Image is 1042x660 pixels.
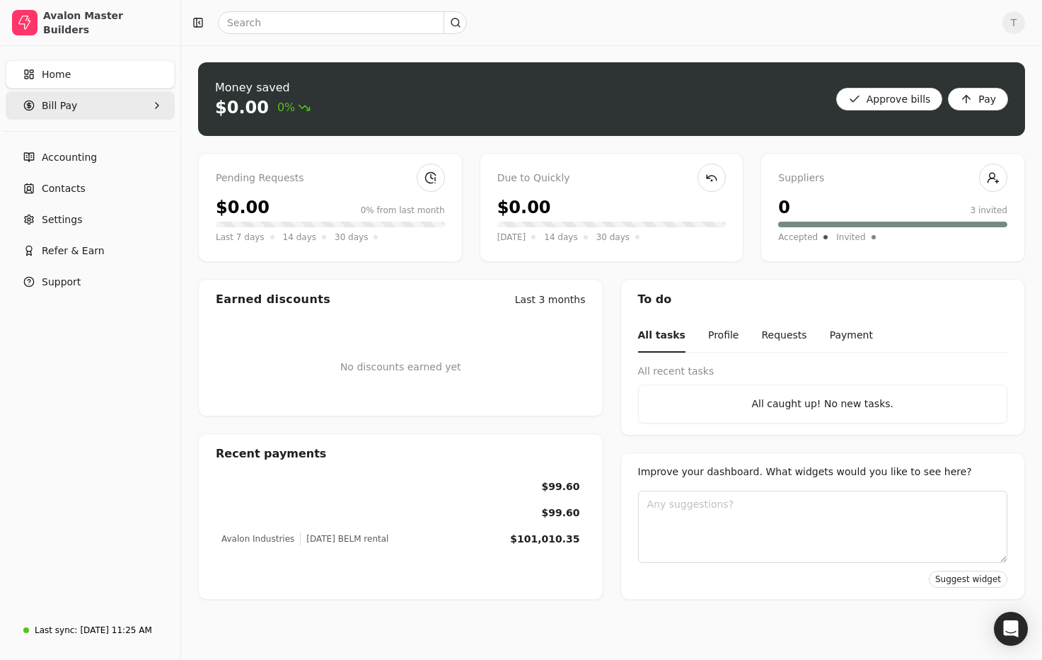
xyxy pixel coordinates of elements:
span: Home [42,67,71,82]
span: Last 7 days [216,230,265,244]
span: [DATE] [497,230,526,244]
span: Accepted [778,230,818,244]
a: Accounting [6,143,175,171]
div: Pending Requests [216,171,445,186]
span: Bill Pay [42,98,77,113]
div: 0% from last month [361,204,445,217]
button: Refer & Earn [6,237,175,265]
div: Improve your dashboard. What widgets would you like to see here? [638,465,1008,479]
span: Invited [836,230,865,244]
button: Suggest widget [929,571,1007,588]
input: Search [218,11,467,34]
button: Payment [830,319,873,353]
span: 14 days [283,230,316,244]
div: Last 3 months [515,292,586,307]
div: To do [621,280,1025,319]
div: Suppliers [778,171,1007,186]
button: Profile [708,319,739,353]
button: Approve bills [836,88,943,110]
span: Refer & Earn [42,244,105,258]
button: Support [6,268,175,296]
span: 30 days [335,230,368,244]
div: [DATE] BELM rental [300,533,388,545]
button: Requests [761,319,806,353]
button: T [1002,11,1025,34]
a: Home [6,60,175,89]
div: Avalon Master Builders [43,8,168,37]
span: Contacts [42,181,86,196]
button: Bill Pay [6,91,175,120]
div: All caught up! No new tasks. [650,397,996,411]
span: Support [42,275,81,290]
div: 3 invited [970,204,1007,217]
div: 0 [778,195,790,220]
span: Settings [42,212,82,227]
div: Last sync: [35,624,77,637]
span: 0% [277,99,311,116]
div: $99.60 [541,506,579,520]
div: Recent payments [199,434,603,474]
button: Pay [948,88,1008,110]
div: Avalon Industries [221,533,294,545]
span: 30 days [596,230,630,244]
div: Earned discounts [216,291,330,308]
div: Due to Quickly [497,171,726,186]
a: Last sync:[DATE] 11:25 AM [6,618,175,643]
div: No discounts earned yet [340,337,461,397]
div: All recent tasks [638,364,1008,379]
div: Money saved [215,79,311,96]
button: All tasks [638,319,685,353]
div: $101,010.35 [510,532,579,547]
div: $99.60 [541,479,579,494]
span: 14 days [544,230,577,244]
div: $0.00 [216,195,270,220]
a: Contacts [6,174,175,203]
span: Accounting [42,150,97,165]
div: $0.00 [215,96,269,119]
a: Settings [6,205,175,234]
div: Open Intercom Messenger [994,612,1028,646]
div: $0.00 [497,195,551,220]
div: [DATE] 11:25 AM [80,624,151,637]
